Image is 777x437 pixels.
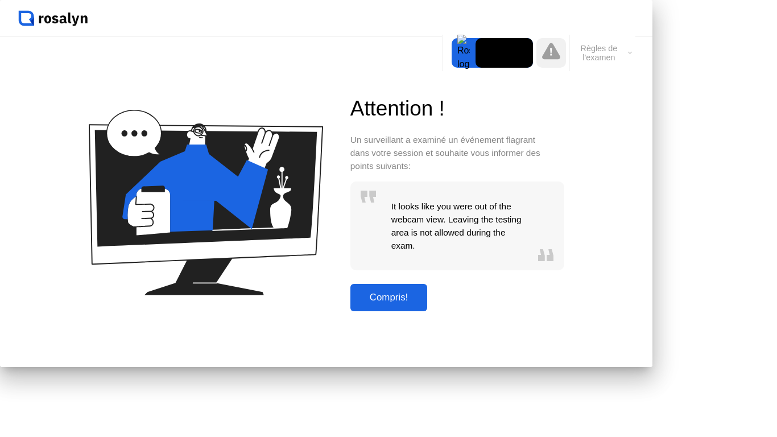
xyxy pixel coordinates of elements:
div: Attention ! [350,93,564,124]
div: Compris! [354,292,424,303]
button: Règles de l'examen [570,43,635,63]
button: Compris! [350,284,428,311]
div: It looks like you were out of the webcam view. Leaving the testing area is not allowed during the... [387,182,528,270]
div: Un surveillant a examiné un événement flagrant dans votre session et souhaite vous informer des p... [350,133,545,172]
